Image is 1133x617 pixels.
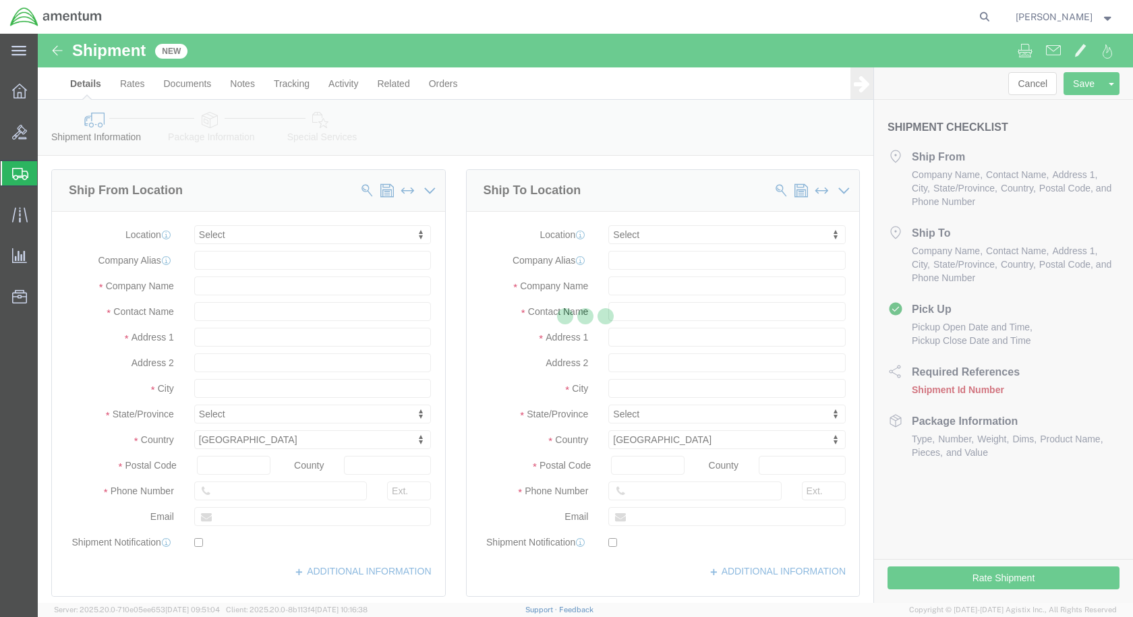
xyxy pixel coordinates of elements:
[909,604,1117,616] span: Copyright © [DATE]-[DATE] Agistix Inc., All Rights Reserved
[54,606,220,614] span: Server: 2025.20.0-710e05ee653
[1015,9,1115,25] button: [PERSON_NAME]
[226,606,368,614] span: Client: 2025.20.0-8b113f4
[315,606,368,614] span: [DATE] 10:16:38
[9,7,103,27] img: logo
[525,606,559,614] a: Support
[165,606,220,614] span: [DATE] 09:51:04
[559,606,593,614] a: Feedback
[1016,9,1093,24] span: Nolan Babbie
